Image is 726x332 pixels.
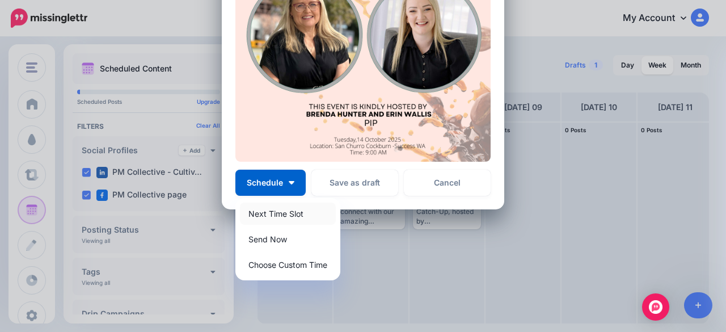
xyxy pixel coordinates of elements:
[240,228,336,250] a: Send Now
[311,170,398,196] button: Save as draft
[247,179,283,187] span: Schedule
[642,293,669,321] div: Open Intercom Messenger
[235,170,306,196] button: Schedule
[240,203,336,225] a: Next Time Slot
[289,181,294,184] img: arrow-down-white.png
[235,198,340,280] div: Schedule
[404,170,491,196] a: Cancel
[240,254,336,276] a: Choose Custom Time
